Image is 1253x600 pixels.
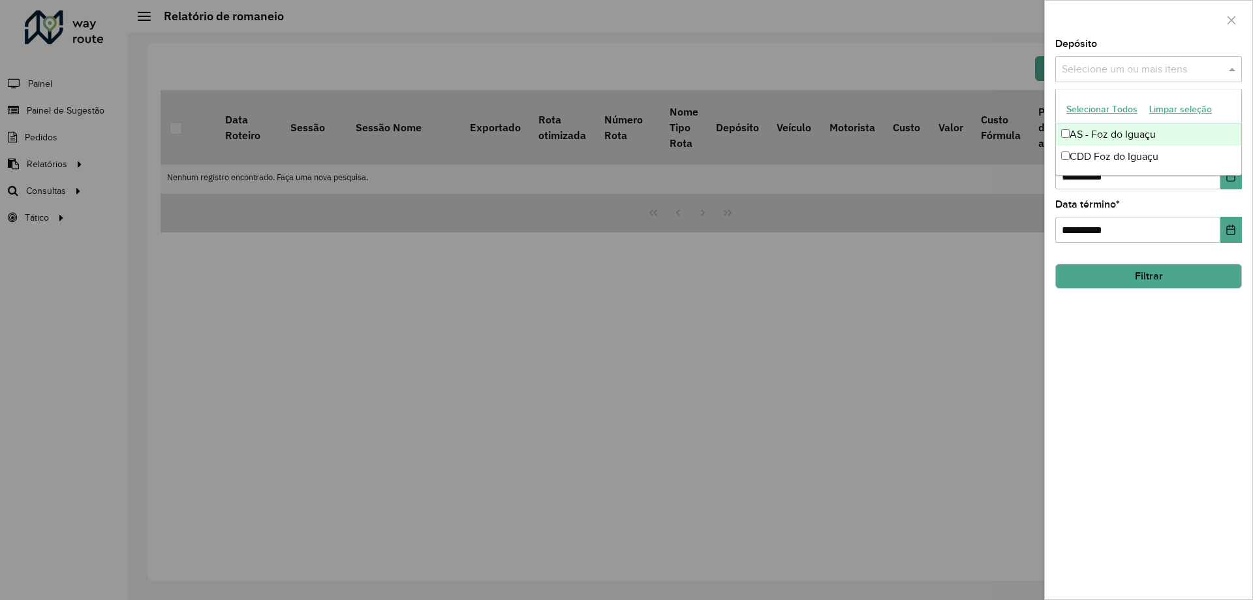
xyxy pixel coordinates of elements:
button: Choose Date [1220,163,1242,189]
label: Depósito [1055,36,1097,52]
button: Filtrar [1055,264,1242,289]
div: CDD Foz do Iguaçu [1056,146,1241,168]
button: Limpar seleção [1143,99,1218,119]
ng-dropdown-panel: Options list [1055,89,1242,176]
button: Selecionar Todos [1060,99,1143,119]
button: Choose Date [1220,217,1242,243]
div: AS - Foz do Iguaçu [1056,123,1241,146]
label: Data término [1055,197,1120,212]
